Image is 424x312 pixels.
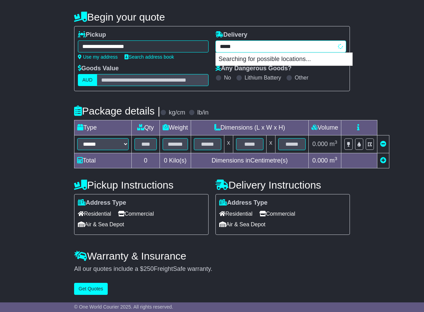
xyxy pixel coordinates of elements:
h4: Warranty & Insurance [74,250,350,262]
td: Dimensions (L x W x H) [191,120,308,135]
label: Goods Value [78,65,119,72]
label: Any Dangerous Goods? [215,65,292,72]
td: Dimensions in Centimetre(s) [191,153,308,168]
label: lb/in [197,109,209,117]
typeahead: Please provide city [215,40,346,52]
a: Use my address [78,54,118,60]
p: Searching for possible locations... [216,53,352,66]
h4: Package details | [74,105,160,117]
h4: Pickup Instructions [74,179,209,191]
span: Residential [78,208,111,219]
td: Total [74,153,132,168]
span: m [330,157,338,164]
label: Other [295,74,308,81]
span: Air & Sea Depot [78,219,124,230]
h4: Delivery Instructions [215,179,350,191]
td: Weight [160,120,191,135]
label: Lithium Battery [245,74,281,81]
span: Air & Sea Depot [219,219,266,230]
td: Volume [308,120,341,135]
h4: Begin your quote [74,11,350,23]
a: Add new item [380,157,386,164]
span: © One World Courier 2025. All rights reserved. [74,304,173,310]
td: x [266,135,275,153]
span: 250 [143,265,154,272]
sup: 3 [335,156,338,161]
span: 0.000 [312,141,328,147]
a: Remove this item [380,141,386,147]
label: kg/cm [169,109,185,117]
span: Residential [219,208,252,219]
div: All our quotes include a $ FreightSafe warranty. [74,265,350,273]
label: Address Type [219,199,268,207]
span: Commercial [259,208,295,219]
button: Get Quotes [74,283,108,295]
span: 0 [164,157,167,164]
label: No [224,74,231,81]
td: 0 [132,153,160,168]
td: Qty [132,120,160,135]
td: x [224,135,233,153]
span: m [330,141,338,147]
sup: 3 [335,140,338,145]
label: Address Type [78,199,126,207]
label: Pickup [78,31,106,39]
td: Kilo(s) [160,153,191,168]
span: 0.000 [312,157,328,164]
label: Delivery [215,31,247,39]
a: Search address book [125,54,174,60]
span: Commercial [118,208,154,219]
td: Type [74,120,132,135]
label: AUD [78,74,97,86]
